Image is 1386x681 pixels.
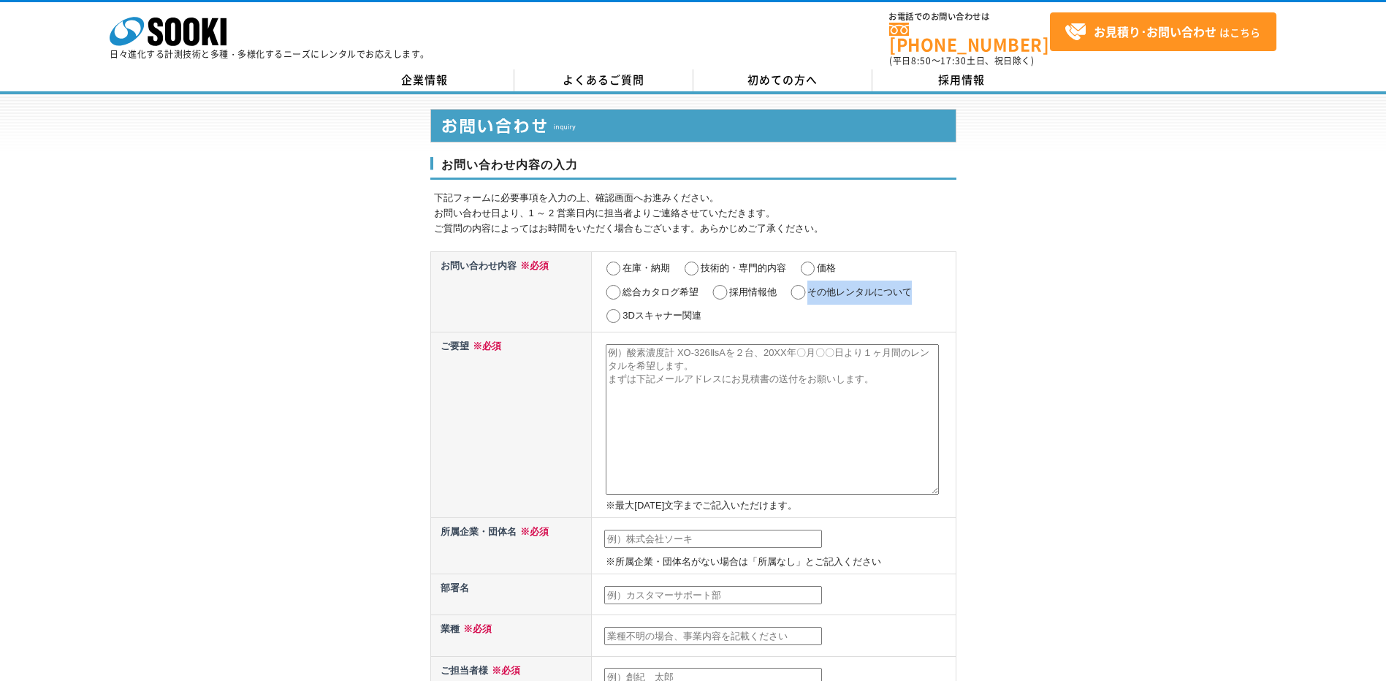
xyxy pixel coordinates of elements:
[872,69,1051,91] a: 採用情報
[889,23,1050,53] a: [PHONE_NUMBER]
[807,286,912,297] label: その他レンタルについて
[488,665,520,676] span: ※必須
[110,50,430,58] p: 日々進化する計測技術と多種・多様化するニーズにレンタルでお応えします。
[430,574,592,615] th: 部署名
[1065,21,1260,43] span: はこちら
[747,72,818,88] span: 初めての方へ
[430,157,956,180] h3: お問い合わせ内容の入力
[606,498,952,514] p: ※最大[DATE]文字までご記入いただけます。
[469,340,501,351] span: ※必須
[514,69,693,91] a: よくあるご質問
[606,555,952,570] p: ※所属企業・団体名がない場合は「所属なし」とご記入ください
[729,286,777,297] label: 採用情報他
[460,623,492,634] span: ※必須
[693,69,872,91] a: 初めての方へ
[889,12,1050,21] span: お電話でのお問い合わせは
[517,260,549,271] span: ※必須
[430,615,592,656] th: 業種
[604,627,822,646] input: 業種不明の場合、事業内容を記載ください
[517,526,549,537] span: ※必須
[430,109,956,142] img: お問い合わせ
[434,191,956,236] p: 下記フォームに必要事項を入力の上、確認画面へお進みください。 お問い合わせ日より、1 ～ 2 営業日内に担当者よりご連絡させていただきます。 ご質問の内容によってはお時間をいただく場合もございま...
[622,286,698,297] label: 総合カタログ希望
[1050,12,1276,51] a: お見積り･お問い合わせはこちら
[430,332,592,517] th: ご要望
[1094,23,1216,40] strong: お見積り･お問い合わせ
[940,54,967,67] span: 17:30
[335,69,514,91] a: 企業情報
[817,262,836,273] label: 価格
[622,310,701,321] label: 3Dスキャナー関連
[430,518,592,574] th: 所属企業・団体名
[604,586,822,605] input: 例）カスタマーサポート部
[604,530,822,549] input: 例）株式会社ソーキ
[911,54,932,67] span: 8:50
[430,251,592,332] th: お問い合わせ内容
[622,262,670,273] label: 在庫・納期
[889,54,1034,67] span: (平日 ～ 土日、祝日除く)
[701,262,786,273] label: 技術的・専門的内容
